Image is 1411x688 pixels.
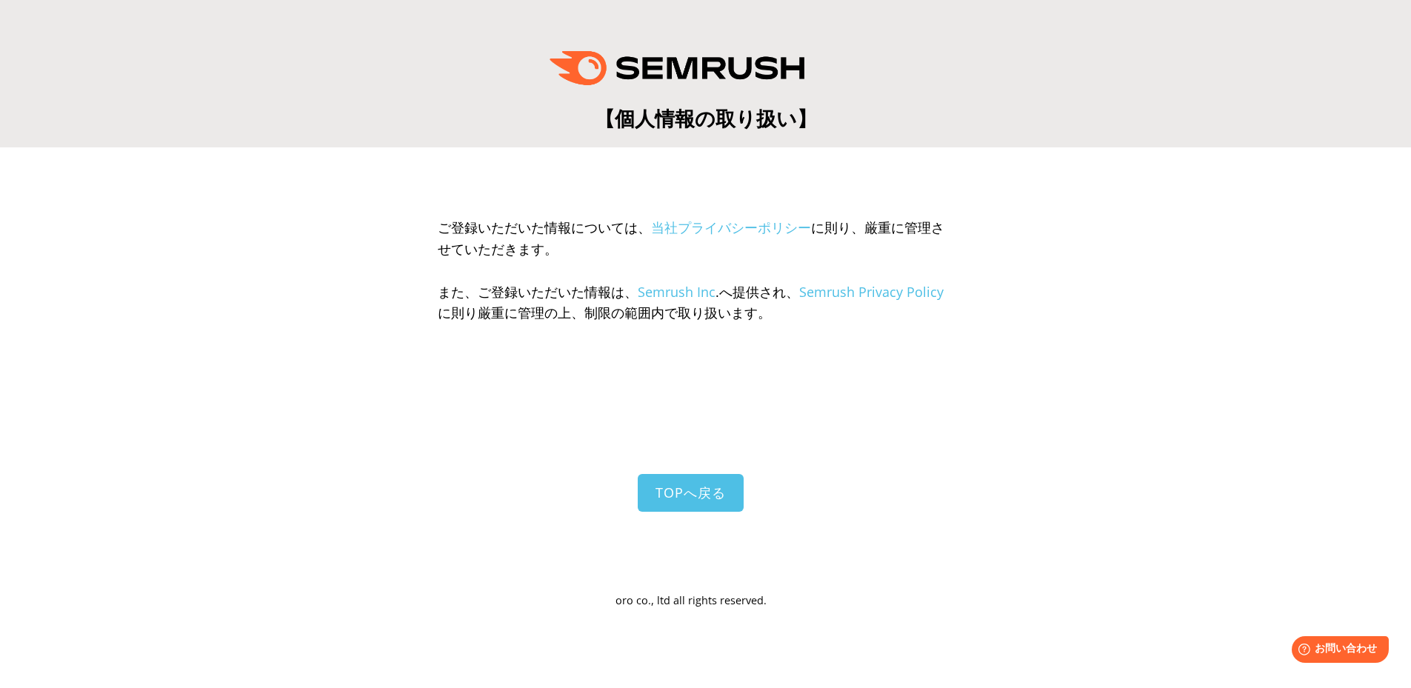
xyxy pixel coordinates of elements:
a: TOPへ戻る [638,474,744,512]
a: Semrush Privacy Policy [799,283,944,301]
iframe: Help widget launcher [1279,630,1395,672]
span: ご登録いただいた情報については、 に則り、厳重に管理させていただきます。 [438,218,944,258]
a: 当社プライバシーポリシー [651,218,811,236]
a: Semrush Inc [638,283,715,301]
span: 【個人情報の取り扱い】 [595,104,817,132]
span: また、ご登録いただいた情報は、 .へ提供され、 に則り厳重に管理の上、制限の範囲内で取り扱います。 [438,283,944,322]
span: TOPへ戻る [656,484,726,501]
span: oro co., ltd all rights reserved. [616,593,767,607]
